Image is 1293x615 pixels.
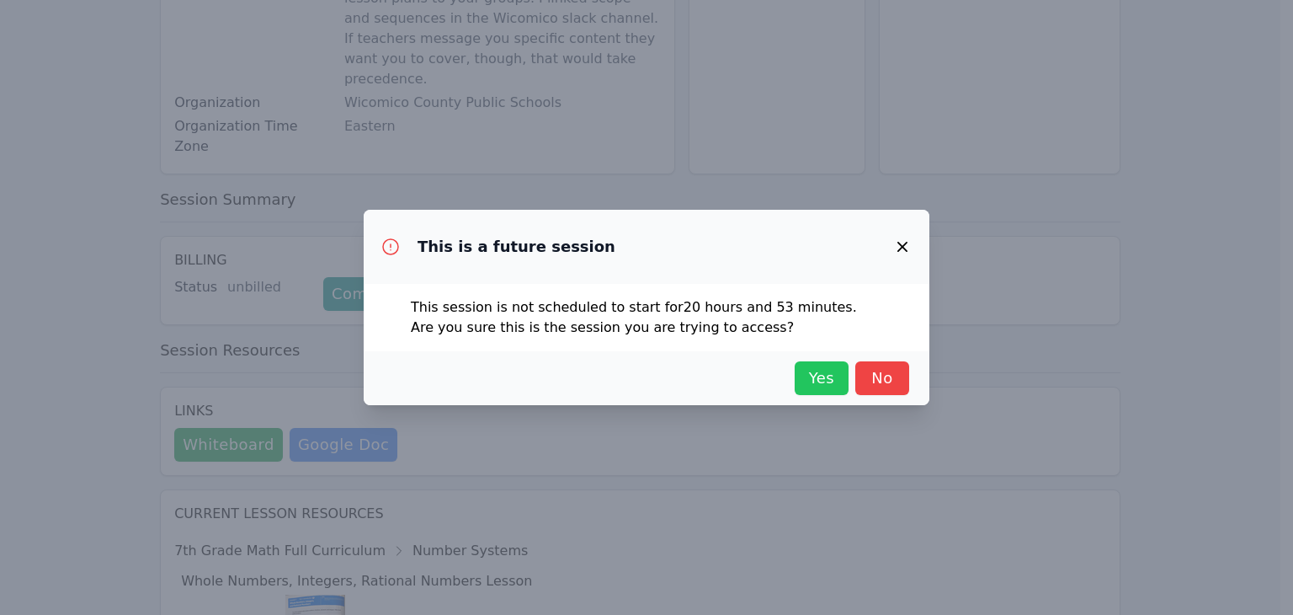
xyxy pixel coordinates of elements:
span: Yes [803,366,840,390]
h3: This is a future session [418,237,615,257]
span: No [864,366,901,390]
button: Yes [795,361,849,395]
button: No [855,361,909,395]
p: This session is not scheduled to start for 20 hours and 53 minutes . Are you sure this is the ses... [411,297,882,338]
